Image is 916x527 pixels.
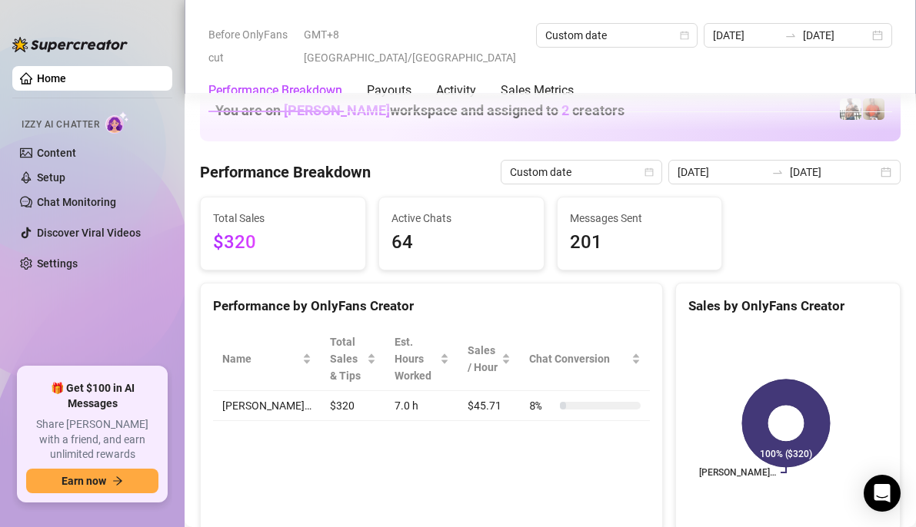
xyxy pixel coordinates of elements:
[395,333,437,384] div: Est. Hours Worked
[699,467,776,478] text: [PERSON_NAME]…
[391,210,531,227] span: Active Chats
[784,29,797,41] span: to
[304,23,527,69] span: GMT+8 [GEOGRAPHIC_DATA]/[GEOGRAPHIC_DATA]
[436,81,476,100] div: Activity
[784,29,797,41] span: swap-right
[367,81,411,100] div: Payouts
[680,31,689,40] span: calendar
[213,296,650,317] div: Performance by OnlyFans Creator
[26,381,158,411] span: 🎁 Get $100 in AI Messages
[321,327,385,391] th: Total Sales & Tips
[62,475,106,487] span: Earn now
[200,161,371,183] h4: Performance Breakdown
[771,166,784,178] span: swap-right
[26,469,158,493] button: Earn nowarrow-right
[678,164,765,181] input: Start date
[12,37,128,52] img: logo-BBDzfeDw.svg
[213,327,321,391] th: Name
[37,196,116,208] a: Chat Monitoring
[330,333,364,384] span: Total Sales & Tips
[37,171,65,184] a: Setup
[645,167,654,177] span: calendar
[713,27,779,44] input: Start date
[213,228,353,257] span: $320
[391,228,531,257] span: 64
[458,327,520,391] th: Sales / Hour
[510,161,653,184] span: Custom date
[37,147,76,159] a: Content
[26,417,158,462] span: Share [PERSON_NAME] with a friend, and earn unlimited rewards
[790,164,878,181] input: End date
[213,391,321,421] td: [PERSON_NAME]…
[37,257,78,270] a: Settings
[321,391,385,421] td: $320
[213,210,353,227] span: Total Sales
[208,23,295,69] span: Before OnlyFans cut
[22,118,99,132] span: Izzy AI Chatter
[688,296,888,317] div: Sales by OnlyFans Creator
[458,391,520,421] td: $45.71
[105,111,129,134] img: AI Chatter
[112,476,123,486] span: arrow-right
[208,81,342,100] div: Performance Breakdown
[222,350,299,367] span: Name
[37,227,141,239] a: Discover Viral Videos
[501,81,574,100] div: Sales Metrics
[520,327,650,391] th: Chat Conversion
[803,27,869,44] input: End date
[529,397,554,414] span: 8 %
[771,166,784,178] span: to
[529,350,628,367] span: Chat Conversion
[545,24,688,47] span: Custom date
[37,72,66,85] a: Home
[570,228,710,257] span: 201
[864,475,901,512] div: Open Intercom Messenger
[468,342,498,376] span: Sales / Hour
[570,210,710,227] span: Messages Sent
[385,391,458,421] td: 7.0 h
